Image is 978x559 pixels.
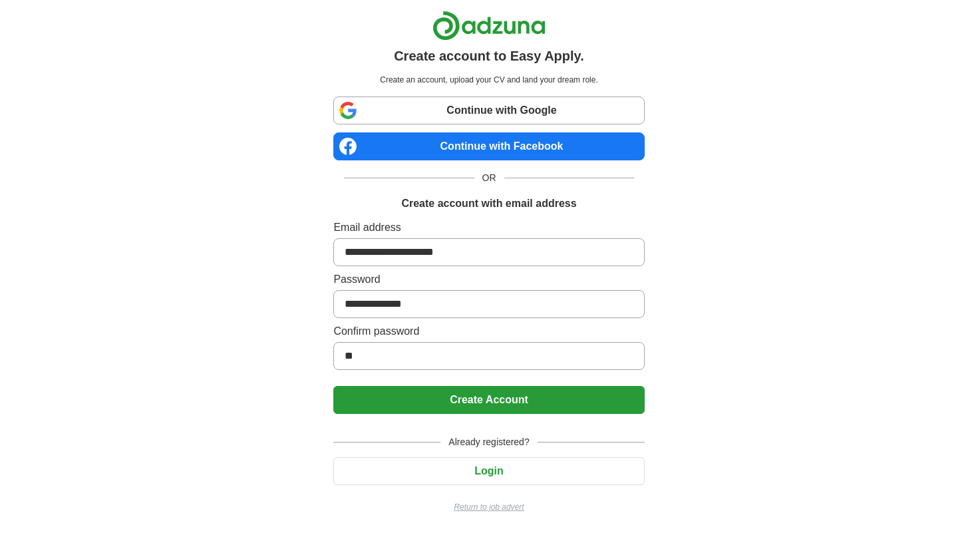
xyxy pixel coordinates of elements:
a: Continue with Facebook [333,132,644,160]
img: Adzuna logo [432,11,546,41]
button: Create Account [333,386,644,414]
a: Return to job advert [333,501,644,513]
span: OR [474,171,504,185]
h1: Create account to Easy Apply. [394,46,584,66]
label: Email address [333,220,644,236]
p: Create an account, upload your CV and land your dream role. [336,74,641,86]
button: Login [333,457,644,485]
span: Already registered? [440,435,537,449]
h1: Create account with email address [401,196,576,212]
a: Continue with Google [333,96,644,124]
a: Login [333,465,644,476]
label: Password [333,272,644,287]
label: Confirm password [333,323,644,339]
